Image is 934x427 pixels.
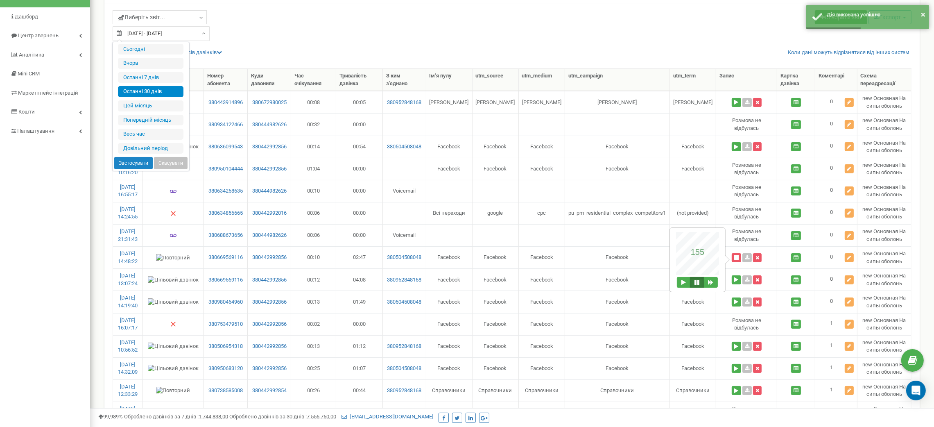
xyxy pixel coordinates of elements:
button: Видалити запис [753,253,762,262]
a: 380442992856 [251,365,287,372]
td: 00:00 [336,313,383,335]
td: [PERSON_NAME] [473,91,519,113]
a: 380442992856 [251,320,287,328]
td: Facebook [426,246,473,268]
th: Номер абонента [204,69,248,91]
li: Вчора [118,58,183,69]
td: Facebook [426,268,473,291]
button: Видалити запис [753,364,762,373]
td: 0 [815,246,857,268]
button: Скасувати [154,157,188,169]
button: Застосувати [114,157,153,169]
td: Facebook [519,136,565,158]
td: [PERSON_NAME] [565,91,670,113]
li: Сьогодні [118,44,183,55]
a: Коли дані можуть відрізнятися вiд інших систем [788,49,909,57]
a: Завантажити [742,98,752,107]
td: 00:06 [291,224,336,246]
img: Цільовий дзвінок [148,343,199,350]
td: new Основная На сипы оболонь [857,136,911,158]
td: Facebook [670,313,716,335]
td: 0 [815,113,857,135]
a: 380442992856 [251,254,287,261]
a: Виберіть звіт... [113,10,207,24]
td: 00:32 [291,113,336,135]
a: Завантажити [742,253,752,262]
li: Останні 30 днів [118,86,183,97]
td: Всі переходи [426,202,473,224]
a: 380504508048 [386,298,423,306]
a: 380634258635 [207,187,244,195]
td: cpc [519,202,565,224]
td: 1 [815,402,857,424]
td: Facebook [565,246,670,268]
td: 00:06 [291,402,336,424]
td: Facebook [519,291,565,313]
td: Facebook [426,335,473,357]
td: new Основная На сипы оболонь [857,113,911,135]
td: new Основная На сипы оболонь [857,91,911,113]
td: new Основная На сипы оболонь [857,357,911,379]
th: utm_tеrm [670,69,716,91]
a: 380442992856 [251,143,287,151]
a: 380950683120 [207,365,244,372]
td: Справочники [565,402,670,424]
a: 380442992016 [251,209,287,217]
a: Завантажити [742,298,752,307]
a: 380952848168 [386,343,423,350]
div: Дія виконана успішно [827,11,923,19]
a: 380444982626 [251,121,287,129]
span: Оброблено дзвінків за 30 днів : [229,413,336,420]
td: Facebook [519,246,565,268]
img: Повторний [156,254,190,262]
a: 380634856665 [207,209,244,217]
th: Коментарі [815,69,857,91]
td: Facebook [565,313,670,335]
a: [DATE] 21:31:43 [118,228,138,242]
img: Немає відповіді [170,321,176,327]
td: 00:12 [291,268,336,291]
td: Facebook [565,335,670,357]
span: Оброблено дзвінків за 7 днів : [124,413,228,420]
td: Facebook [473,357,519,379]
td: new Основная На сипы оболонь [857,246,911,268]
a: 380669569116 [207,254,244,261]
a: 380952848168 [386,276,423,284]
td: Справочники [473,379,519,402]
td: 00:10 [291,246,336,268]
a: [DATE] 12:30:44 [118,406,138,420]
td: google [473,202,519,224]
td: Facebook [473,268,519,291]
td: new Основная На сипы оболонь [857,379,911,402]
td: Справочники [670,379,716,402]
span: 99,989% [98,413,123,420]
th: utm_sourcе [473,69,519,91]
td: 00:00 [336,158,383,180]
a: 380442992856 [251,165,287,173]
img: Цільовий дзвінок [148,365,199,372]
td: 0 [815,158,857,180]
a: 380636099543 [207,143,244,151]
td: Facebook [670,158,716,180]
td: 01:49 [336,291,383,313]
td: Facebook [473,335,519,357]
td: 00:06 [291,202,336,224]
img: Повторний [156,387,190,395]
td: 00:44 [336,379,383,402]
button: Видалити запис [753,142,762,151]
th: Куди дзвонили [248,69,291,91]
p: 155 [687,248,708,257]
td: 00:05 [336,91,383,113]
a: [DATE] 13:07:24 [118,273,138,286]
td: Справочники [670,402,716,424]
span: Mini CRM [18,70,40,77]
td: Справочники [426,379,473,402]
td: 0 [815,291,857,313]
li: Попередній місяць [118,115,183,126]
td: 00:00 [336,402,383,424]
td: 1 [815,379,857,402]
td: 00:13 [291,335,336,357]
td: 01:12 [336,335,383,357]
td: Розмова не вiдбулась [716,113,777,135]
a: [DATE] 12:33:29 [118,384,138,397]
